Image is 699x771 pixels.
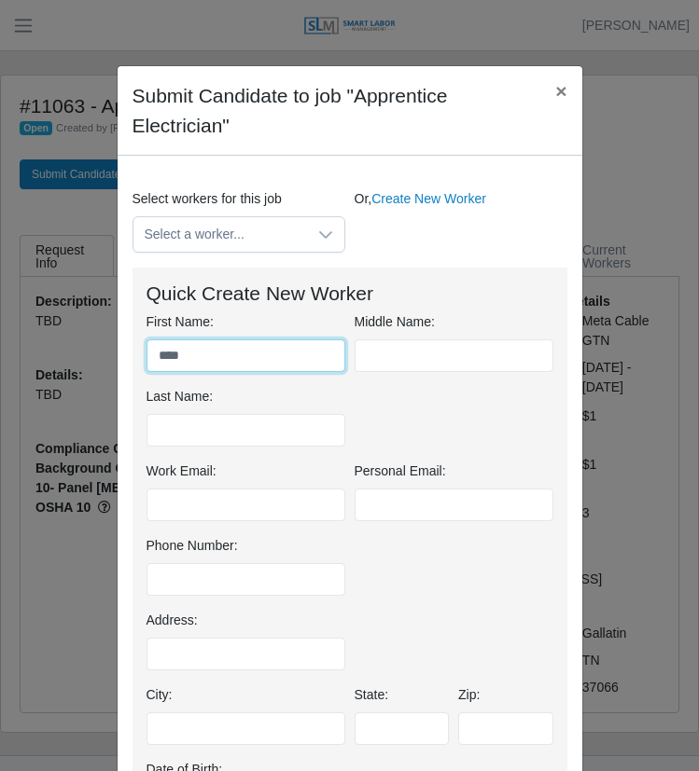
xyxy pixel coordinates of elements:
[133,189,282,209] label: Select workers for this job
[147,536,238,556] label: Phone Number:
[147,461,217,481] label: Work Email:
[355,685,389,705] label: State:
[147,611,198,630] label: Address:
[355,461,446,481] label: Personal Email:
[355,312,435,332] label: Middle Name:
[15,15,416,35] body: Rich Text Area. Press ALT-0 for help.
[147,312,214,332] label: First Name:
[147,685,173,705] label: City:
[350,189,572,253] div: Or,
[458,685,480,705] label: Zip:
[133,217,307,252] span: Select a worker...
[133,81,541,140] h4: Submit Candidate to job "Apprentice Electrician"
[540,66,581,116] button: Close
[371,191,486,206] a: Create New Worker
[147,387,214,406] label: Last Name:
[147,282,553,305] h4: Quick Create New Worker
[555,80,566,102] span: ×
